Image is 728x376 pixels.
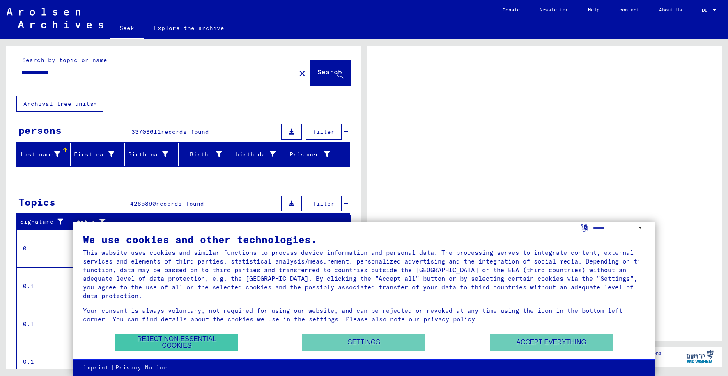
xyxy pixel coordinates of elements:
[23,358,34,365] font: 0.1
[503,7,520,13] font: Donate
[236,148,286,161] div: birth date
[77,218,95,226] font: title
[289,151,326,158] font: Prisoner #
[21,151,54,158] font: Last name
[313,200,335,207] font: filter
[7,8,103,28] img: Arolsen_neg.svg
[18,124,62,136] font: persons
[702,7,707,13] font: DE
[77,216,342,229] div: title
[83,364,109,372] a: imprint
[83,307,622,323] font: Your consent is always voluntary, not required for using our website, and can be rejected or revo...
[310,60,351,86] button: Search
[119,24,134,32] font: Seek
[156,200,204,207] font: records found
[22,56,107,64] font: Search by topic or name
[83,249,645,300] font: This website uses cookies and similar functions to process device information and personal data. ...
[128,151,165,158] font: Birth name
[131,128,161,135] font: 33708611
[317,68,342,76] font: Search
[115,364,167,371] font: Privacy Notice
[20,218,53,225] font: Signature
[306,124,342,140] button: filter
[490,334,613,351] button: Accept everything
[580,223,588,231] label: Select language
[289,148,340,161] div: Prisoner #
[659,7,682,13] font: About Us
[302,334,425,351] button: Settings
[23,100,94,108] font: Archival tree units
[593,222,645,234] select: Select language
[23,282,34,290] font: 0.1
[190,151,208,158] font: Birth
[540,7,568,13] font: Newsletter
[161,128,209,135] font: records found
[20,148,70,161] div: Last name
[83,233,317,245] font: We use cookies and other technologies.
[71,143,124,166] mat-header-cell: First name
[18,196,55,208] font: Topics
[128,148,178,161] div: Birth name
[286,143,349,166] mat-header-cell: Prisoner #
[294,65,310,81] button: Clear
[74,151,111,158] font: First name
[130,200,156,207] font: 4285890
[517,339,586,346] font: Accept everything
[137,335,216,349] font: Reject non-essential cookies
[144,18,234,38] a: Explore the archive
[182,148,232,161] div: Birth
[619,7,639,13] font: contact
[115,334,238,351] button: Reject non-essential cookies
[179,143,232,166] mat-header-cell: Birth
[297,69,307,78] mat-icon: close
[23,320,34,328] font: 0.1
[23,245,27,252] font: 0
[588,7,599,13] font: Help
[74,148,124,161] div: First name
[232,143,286,166] mat-header-cell: birth date
[154,24,224,32] font: Explore the archive
[313,128,335,135] font: filter
[684,346,715,367] img: yv_logo.png
[236,151,273,158] font: birth date
[17,143,71,166] mat-header-cell: Last name
[306,196,342,211] button: filter
[83,364,109,371] font: imprint
[115,364,167,372] a: Privacy Notice
[20,216,75,229] div: Signature
[125,143,179,166] mat-header-cell: Birth name
[16,96,103,112] button: Archival tree units
[348,339,380,346] font: Settings
[110,18,144,39] a: Seek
